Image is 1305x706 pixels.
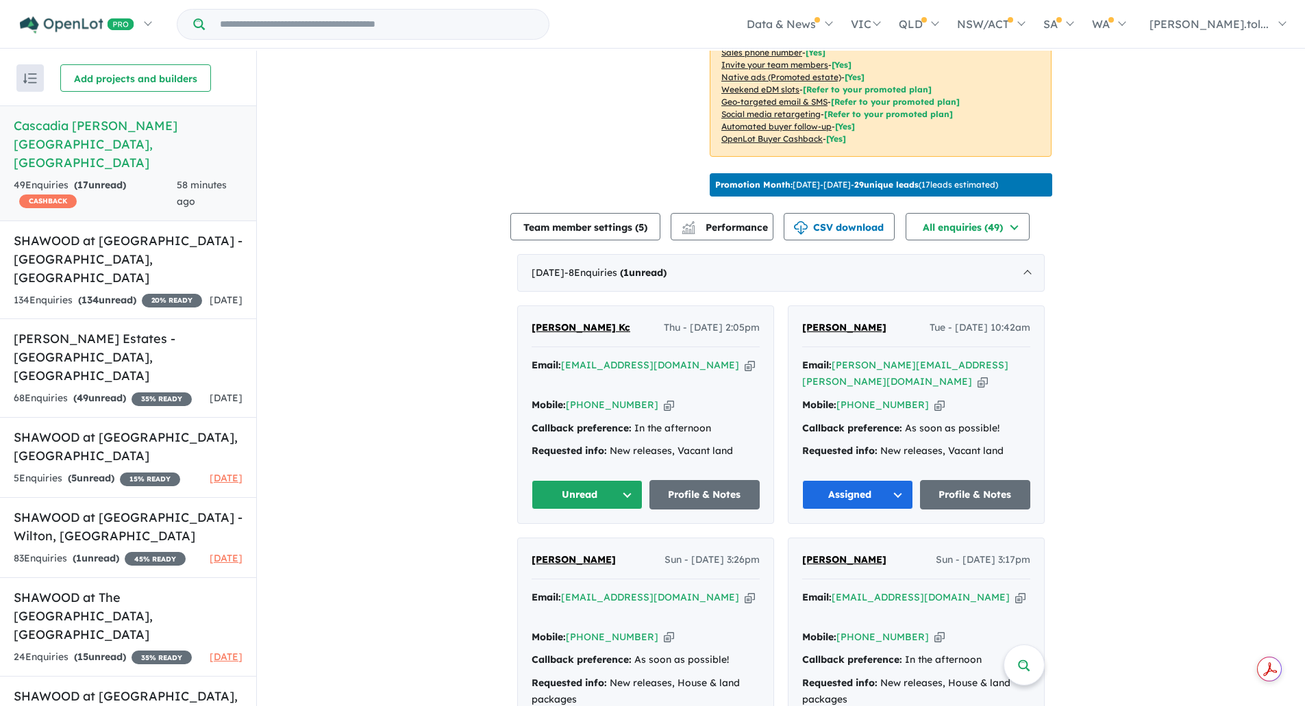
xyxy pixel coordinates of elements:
[664,630,674,644] button: Copy
[802,359,1008,388] a: [PERSON_NAME][EMAIL_ADDRESS][PERSON_NAME][DOMAIN_NAME]
[802,652,1030,668] div: In the afternoon
[73,552,119,564] strong: ( unread)
[802,422,902,434] strong: Callback preference:
[802,359,832,371] strong: Email:
[23,73,37,84] img: sort.svg
[532,321,630,333] span: [PERSON_NAME] Kc
[210,294,243,306] span: [DATE]
[784,213,895,240] button: CSV download
[684,221,768,234] span: Performance
[20,16,134,34] img: Openlot PRO Logo White
[826,134,846,144] span: [Yes]
[510,213,660,240] button: Team member settings (5)
[132,651,192,664] span: 35 % READY
[532,420,760,437] div: In the afternoon
[649,480,760,509] a: Profile & Notes
[854,179,919,190] b: 29 unique leads
[73,392,126,404] strong: ( unread)
[532,359,561,371] strong: Email:
[620,266,667,279] strong: ( unread)
[721,47,802,58] u: Sales phone number
[682,225,695,234] img: bar-chart.svg
[978,375,988,389] button: Copy
[920,480,1031,509] a: Profile & Notes
[74,179,126,191] strong: ( unread)
[76,552,82,564] span: 1
[802,444,878,457] strong: Requested info:
[802,631,836,643] strong: Mobile:
[715,179,793,190] b: Promotion Month:
[532,677,607,689] strong: Requested info:
[803,84,932,94] span: [Refer to your promoted plan]
[836,631,929,643] a: [PHONE_NUMBER]
[19,194,77,208] span: CASHBACK
[831,97,960,107] span: [Refer to your promoted plan]
[14,390,192,407] div: 68 Enquir ies
[208,10,546,39] input: Try estate name, suburb, builder or developer
[906,213,1030,240] button: All enquiries (49)
[78,294,136,306] strong: ( unread)
[794,221,808,235] img: download icon
[14,292,202,309] div: 134 Enquir ies
[664,320,760,336] span: Thu - [DATE] 2:05pm
[71,472,77,484] span: 5
[14,177,177,210] div: 49 Enquir ies
[532,480,643,509] button: Unread
[125,552,186,566] span: 45 % READY
[14,588,243,644] h5: SHAWOOD at The [GEOGRAPHIC_DATA] , [GEOGRAPHIC_DATA]
[638,221,644,234] span: 5
[517,254,1045,292] div: [DATE]
[845,72,865,82] span: [Yes]
[210,472,243,484] span: [DATE]
[802,553,886,566] span: [PERSON_NAME]
[802,591,832,603] strong: Email:
[802,420,1030,437] div: As soon as possible!
[532,553,616,566] span: [PERSON_NAME]
[14,649,192,666] div: 24 Enquir ies
[745,358,755,373] button: Copy
[721,109,821,119] u: Social media retargeting
[14,116,243,172] h5: Cascadia [PERSON_NAME][GEOGRAPHIC_DATA] , [GEOGRAPHIC_DATA]
[802,399,836,411] strong: Mobile:
[802,552,886,568] a: [PERSON_NAME]
[14,231,243,287] h5: SHAWOOD at [GEOGRAPHIC_DATA] - [GEOGRAPHIC_DATA] , [GEOGRAPHIC_DATA]
[802,480,913,509] button: Assigned
[721,84,799,94] u: Weekend eDM slots
[532,631,566,643] strong: Mobile:
[68,472,114,484] strong: ( unread)
[721,97,828,107] u: Geo-targeted email & SMS
[836,399,929,411] a: [PHONE_NUMBER]
[806,47,825,58] span: [ Yes ]
[14,551,186,567] div: 83 Enquir ies
[532,444,607,457] strong: Requested info:
[1149,17,1269,31] span: [PERSON_NAME].tol...
[802,443,1030,459] div: New releases, Vacant land
[802,320,886,336] a: [PERSON_NAME]
[832,591,1010,603] a: [EMAIL_ADDRESS][DOMAIN_NAME]
[671,213,773,240] button: Performance
[210,552,243,564] span: [DATE]
[566,399,658,411] a: [PHONE_NUMBER]
[832,60,852,70] span: [ Yes ]
[1015,590,1026,605] button: Copy
[936,552,1030,568] span: Sun - [DATE] 3:17pm
[721,121,832,131] u: Automated buyer follow-up
[934,398,945,412] button: Copy
[802,653,902,666] strong: Callback preference:
[14,470,180,487] div: 5 Enquir ies
[715,179,998,191] p: [DATE] - [DATE] - ( 17 leads estimated)
[532,443,760,459] div: New releases, Vacant land
[824,109,953,119] span: [Refer to your promoted plan]
[623,266,629,279] span: 1
[77,651,88,663] span: 15
[721,72,841,82] u: Native ads (Promoted estate)
[561,359,739,371] a: [EMAIL_ADDRESS][DOMAIN_NAME]
[664,552,760,568] span: Sun - [DATE] 3:26pm
[120,472,180,486] span: 15 % READY
[561,591,739,603] a: [EMAIL_ADDRESS][DOMAIN_NAME]
[177,179,227,207] span: 58 minutes ago
[210,651,243,663] span: [DATE]
[721,60,828,70] u: Invite your team members
[14,329,243,385] h5: [PERSON_NAME] Estates - [GEOGRAPHIC_DATA] , [GEOGRAPHIC_DATA]
[132,392,192,406] span: 35 % READY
